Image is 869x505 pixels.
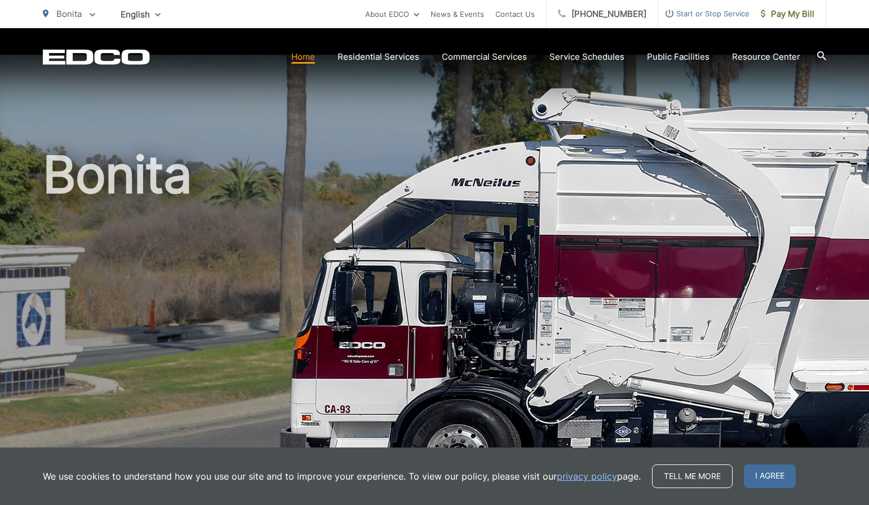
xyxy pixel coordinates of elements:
[338,50,419,64] a: Residential Services
[43,147,826,503] h1: Bonita
[549,50,624,64] a: Service Schedules
[431,7,484,21] a: News & Events
[442,50,527,64] a: Commercial Services
[744,464,796,488] span: I agree
[557,469,617,483] a: privacy policy
[56,8,82,19] span: Bonita
[43,49,150,65] a: EDCD logo. Return to the homepage.
[365,7,419,21] a: About EDCO
[43,469,641,483] p: We use cookies to understand how you use our site and to improve your experience. To view our pol...
[495,7,535,21] a: Contact Us
[647,50,710,64] a: Public Facilities
[291,50,315,64] a: Home
[761,7,814,21] span: Pay My Bill
[112,5,169,24] span: English
[732,50,800,64] a: Resource Center
[652,464,733,488] a: Tell me more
